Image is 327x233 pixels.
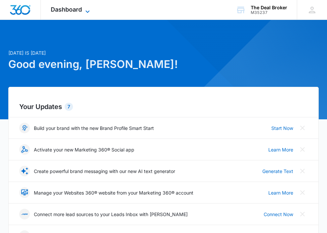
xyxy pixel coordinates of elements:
span: Dashboard [51,6,82,13]
p: Manage your Websites 360® website from your Marketing 360® account [34,189,193,196]
div: account name [251,5,287,10]
h2: Your Updates [19,102,308,112]
p: Activate your new Marketing 360® Social app [34,146,134,153]
button: Close [297,144,308,155]
a: Learn More [268,189,293,196]
p: [DATE] is [DATE] [8,49,319,56]
div: account id [251,10,287,15]
p: Connect more lead sources to your Leads Inbox with [PERSON_NAME] [34,211,188,218]
p: Create powerful brand messaging with our new AI text generator [34,168,175,175]
p: Build your brand with the new Brand Profile Smart Start [34,125,154,132]
button: Close [297,166,308,176]
a: Generate Text [262,168,293,175]
button: Close [297,187,308,198]
h1: Good evening, [PERSON_NAME]! [8,56,319,72]
button: Close [297,209,308,219]
div: 7 [65,103,73,111]
a: Start Now [271,125,293,132]
a: Learn More [268,146,293,153]
a: Connect Now [264,211,293,218]
button: Close [297,123,308,133]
